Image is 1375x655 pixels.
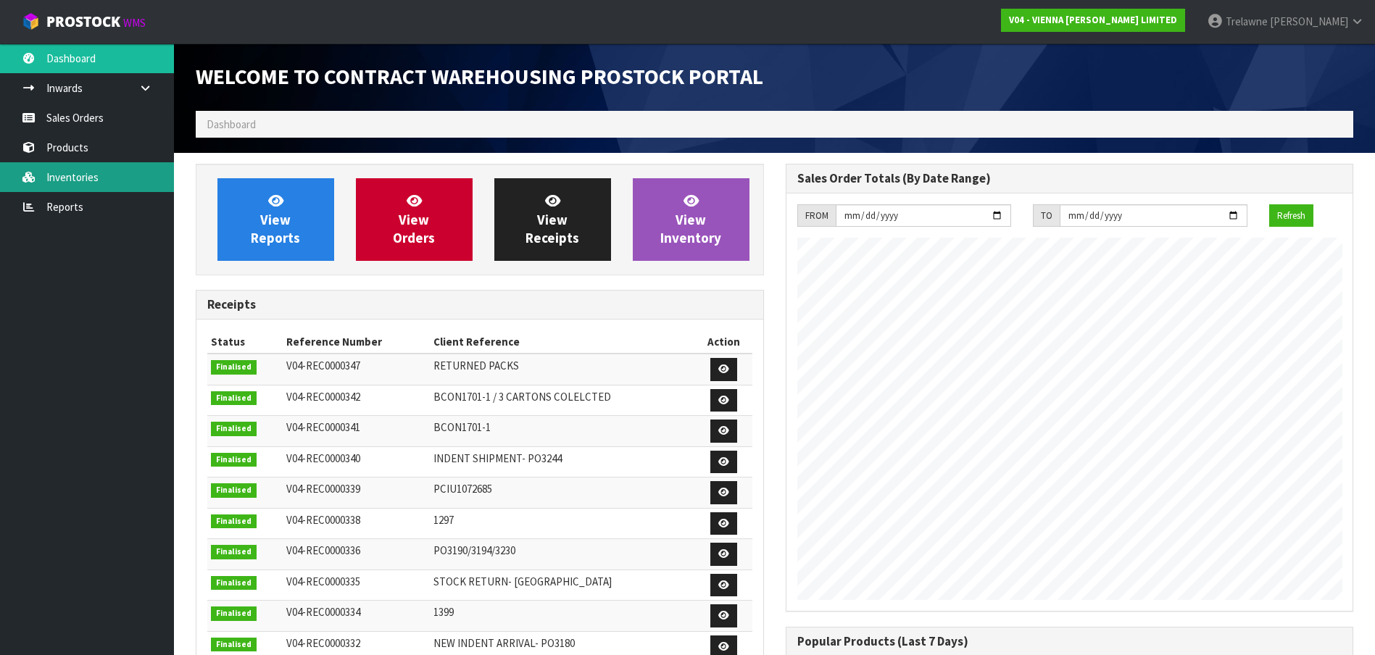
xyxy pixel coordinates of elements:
span: Finalised [211,391,257,406]
span: View Reports [251,192,300,246]
img: cube-alt.png [22,12,40,30]
div: TO [1033,204,1060,228]
span: Finalised [211,576,257,591]
span: Finalised [211,360,257,375]
span: V04-REC0000341 [286,420,360,434]
span: Finalised [211,638,257,652]
span: Finalised [211,545,257,559]
div: FROM [797,204,836,228]
span: V04-REC0000339 [286,482,360,496]
span: BCON1701-1 / 3 CARTONS COLELCTED [433,390,611,404]
a: ViewInventory [633,178,749,261]
span: Finalised [211,422,257,436]
span: STOCK RETURN- [GEOGRAPHIC_DATA] [433,575,612,588]
span: 1297 [433,513,454,527]
span: Finalised [211,514,257,529]
span: Trelawne [1226,14,1268,28]
span: Dashboard [207,117,256,131]
span: V04-REC0000340 [286,451,360,465]
span: View Inventory [660,192,721,246]
span: PCIU1072685 [433,482,492,496]
span: V04-REC0000342 [286,390,360,404]
h3: Receipts [207,298,752,312]
h3: Sales Order Totals (By Date Range) [797,172,1342,185]
button: Refresh [1269,204,1313,228]
span: Finalised [211,453,257,467]
span: 1399 [433,605,454,619]
span: BCON1701-1 [433,420,491,434]
span: V04-REC0000334 [286,605,360,619]
span: NEW INDENT ARRIVAL- PO3180 [433,636,575,650]
span: Finalised [211,606,257,621]
span: V04-REC0000332 [286,636,360,650]
span: PO3190/3194/3230 [433,543,515,557]
span: V04-REC0000336 [286,543,360,557]
span: V04-REC0000335 [286,575,360,588]
a: ViewReceipts [494,178,611,261]
th: Action [695,330,752,354]
th: Client Reference [430,330,695,354]
a: ViewReports [217,178,334,261]
span: INDENT SHIPMENT- PO3244 [433,451,562,465]
span: V04-REC0000347 [286,359,360,372]
span: Finalised [211,483,257,498]
span: Welcome to Contract Warehousing ProStock Portal [196,63,763,90]
span: RETURNED PACKS [433,359,519,372]
th: Status [207,330,283,354]
span: View Orders [393,192,435,246]
span: [PERSON_NAME] [1270,14,1348,28]
span: ProStock [46,12,120,31]
h3: Popular Products (Last 7 Days) [797,635,1342,648]
span: V04-REC0000338 [286,513,360,527]
span: View Receipts [526,192,579,246]
strong: V04 - VIENNA [PERSON_NAME] LIMITED [1009,14,1177,26]
small: WMS [123,16,146,30]
th: Reference Number [283,330,430,354]
a: ViewOrders [356,178,473,261]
